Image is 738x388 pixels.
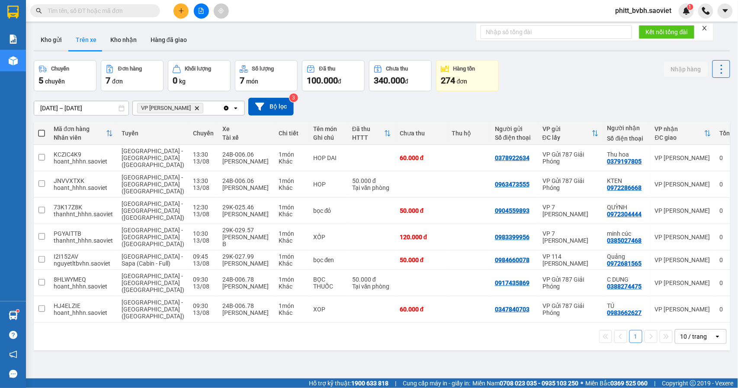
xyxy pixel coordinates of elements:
[52,20,106,35] b: Sao Việt
[222,151,270,158] div: 24B-006.06
[54,237,113,244] div: thanhnt_hhhn.saoviet
[222,260,270,267] div: [PERSON_NAME]
[54,204,113,211] div: 73K17Z8K
[222,283,270,290] div: [PERSON_NAME]
[542,177,599,191] div: VP Gửi 787 Giải Phóng
[193,184,214,191] div: 13/08
[279,204,305,211] div: 1 món
[54,158,113,165] div: hoant_hhhn.saoviet
[542,276,599,290] div: VP Gửi 787 Giải Phóng
[500,380,579,387] strong: 0708 023 035 - 0935 103 250
[351,380,388,387] strong: 1900 633 818
[352,283,391,290] div: Tại văn phòng
[5,7,48,50] img: logo.jpg
[472,378,579,388] span: Miền Nam
[386,66,408,72] div: Chưa thu
[607,283,642,290] div: 0388274475
[302,60,365,91] button: Đã thu100.000đ
[9,370,17,378] span: message
[581,382,584,385] span: ⚪️
[611,380,648,387] strong: 0369 525 060
[54,253,113,260] div: I2I152AV
[194,3,209,19] button: file-add
[222,125,270,132] div: Xe
[655,378,656,388] span: |
[122,273,184,293] span: [GEOGRAPHIC_DATA] - [GEOGRAPHIC_DATA] ([GEOGRAPHIC_DATA])
[222,184,270,191] div: [PERSON_NAME]
[651,122,716,145] th: Toggle SortBy
[313,257,343,263] div: bọc đen
[69,29,103,50] button: Trên xe
[178,8,184,14] span: plus
[218,8,224,14] span: aim
[54,211,113,218] div: thanhnt_hhhn.saoviet
[144,29,194,50] button: Hàng đã giao
[436,60,499,91] button: Hàng tồn274đơn
[352,125,384,132] div: Đã thu
[607,237,642,244] div: 0385027468
[279,283,305,290] div: Khác
[51,66,69,72] div: Chuyến
[222,177,270,184] div: 24B-006.06
[348,122,395,145] th: Toggle SortBy
[495,181,529,188] div: 0963473555
[313,134,343,141] div: Ghi chú
[137,103,203,113] span: VP Bảo Hà, close by backspace
[279,211,305,218] div: Khác
[655,181,711,188] div: VP [PERSON_NAME]
[441,75,455,86] span: 274
[609,5,679,16] span: phitt_bvbh.saoviet
[639,25,695,39] button: Kết nối tổng đài
[453,66,475,72] div: Hàng tồn
[9,56,18,65] img: warehouse-icon
[352,184,391,191] div: Tại văn phòng
[279,184,305,191] div: Khác
[235,60,298,91] button: Số lượng7món
[185,66,212,72] div: Khối lượng
[39,75,43,86] span: 5
[122,174,184,195] span: [GEOGRAPHIC_DATA] - [GEOGRAPHIC_DATA] ([GEOGRAPHIC_DATA])
[54,260,113,267] div: nguyetltbvhn.saoviet
[629,330,642,343] button: 1
[223,105,230,112] svg: Clear all
[118,66,142,72] div: Đơn hàng
[405,78,408,85] span: đ
[542,253,599,267] div: VP 114 [PERSON_NAME]
[222,276,270,283] div: 24B-006.78
[48,6,150,16] input: Tìm tên, số ĐT hoặc mã đơn
[279,130,305,137] div: Chi tiết
[495,134,534,141] div: Số điện thoại
[279,177,305,184] div: 1 món
[45,78,65,85] span: chuyến
[222,302,270,309] div: 24B-006.78
[687,4,693,10] sup: 1
[168,60,231,91] button: Khối lượng0kg
[495,234,529,240] div: 0983399956
[690,380,696,386] span: copyright
[400,234,443,240] div: 120.000 đ
[279,151,305,158] div: 1 món
[122,227,184,247] span: [GEOGRAPHIC_DATA] - [GEOGRAPHIC_DATA] ([GEOGRAPHIC_DATA])
[307,75,338,86] span: 100.000
[313,234,343,240] div: XỐP
[495,125,534,132] div: Người gửi
[193,276,214,283] div: 09:30
[607,184,642,191] div: 0972286668
[655,234,711,240] div: VP [PERSON_NAME]
[607,302,646,309] div: TÚ
[222,158,270,165] div: [PERSON_NAME]
[586,378,648,388] span: Miền Bắc
[607,204,646,211] div: QUỲNH
[193,302,214,309] div: 09:30
[222,134,270,141] div: Tài xế
[607,135,646,142] div: Số điện thoại
[9,311,18,320] img: warehouse-icon
[607,309,642,316] div: 0983662627
[101,60,164,91] button: Đơn hàng7đơn
[313,125,343,132] div: Tên món
[193,177,214,184] div: 13:30
[193,283,214,290] div: 13/08
[9,331,17,339] span: question-circle
[400,207,443,214] div: 50.000 đ
[481,25,632,39] input: Nhập số tổng đài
